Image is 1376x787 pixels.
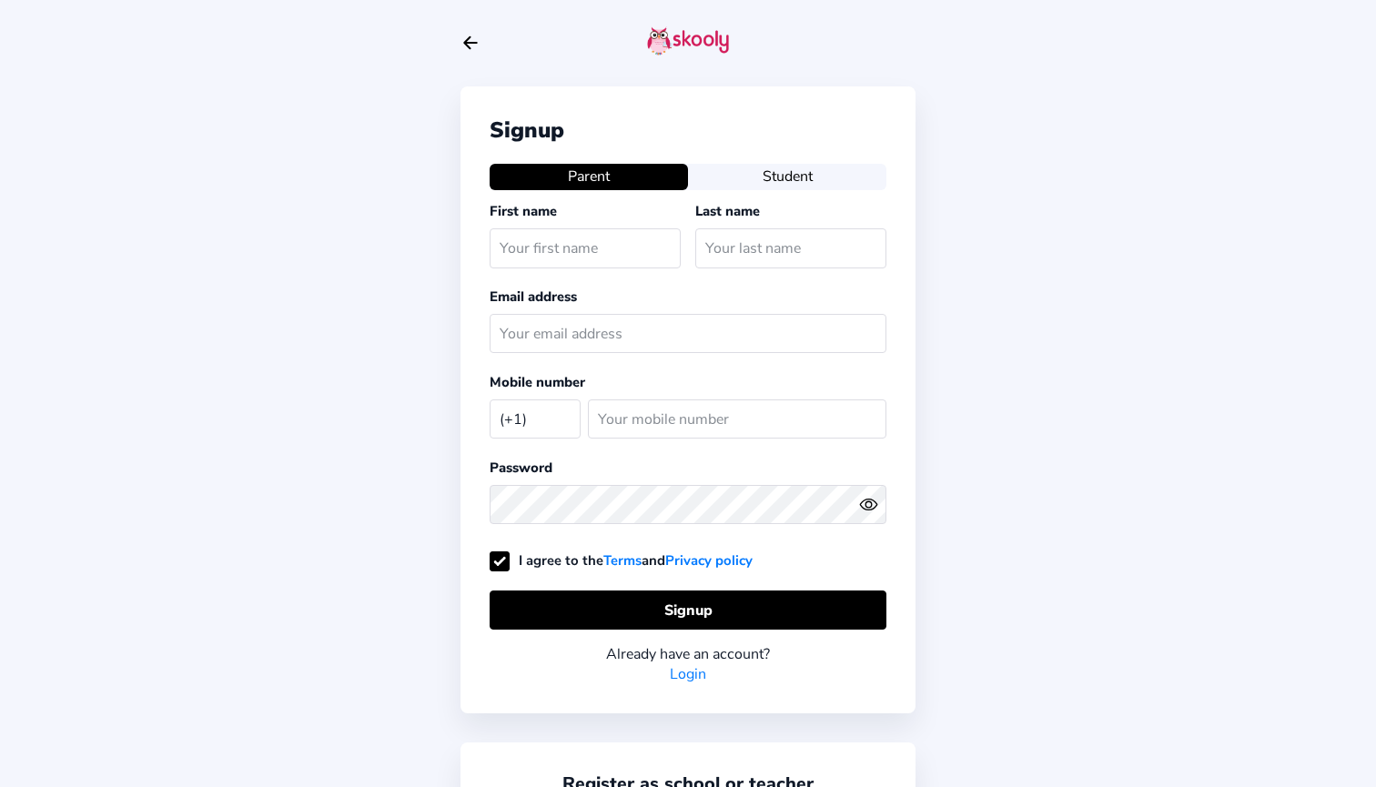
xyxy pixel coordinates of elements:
[490,551,753,570] label: I agree to the and
[490,202,557,220] label: First name
[603,551,642,570] a: Terms
[460,33,481,53] button: arrow back outline
[490,228,681,267] input: Your first name
[665,551,753,570] a: Privacy policy
[490,644,886,664] div: Already have an account?
[490,164,688,189] button: Parent
[688,164,886,189] button: Student
[490,116,886,145] div: Signup
[490,459,552,477] label: Password
[490,288,577,306] label: Email address
[859,495,878,514] ion-icon: eye outline
[490,590,886,630] button: Signup
[490,314,886,353] input: Your email address
[670,664,706,684] a: Login
[695,202,760,220] label: Last name
[859,495,886,514] button: eye outlineeye off outline
[490,373,585,391] label: Mobile number
[647,26,729,55] img: skooly-logo.png
[588,399,886,439] input: Your mobile number
[695,228,886,267] input: Your last name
